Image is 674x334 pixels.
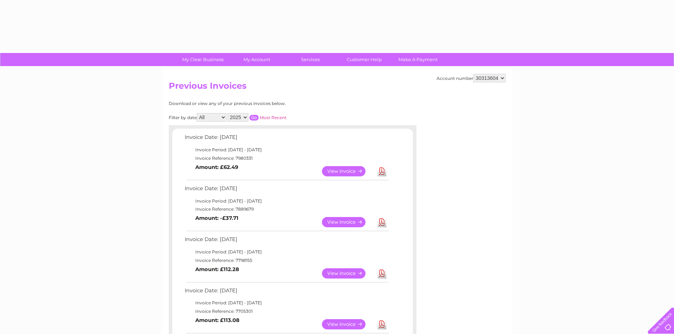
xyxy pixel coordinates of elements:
[378,268,386,279] a: Download
[183,286,390,299] td: Invoice Date: [DATE]
[437,74,506,82] div: Account number
[378,319,386,329] a: Download
[260,115,287,120] a: Most Recent
[389,53,447,66] a: Make A Payment
[195,266,239,273] b: Amount: £112.28
[183,307,390,316] td: Invoice Reference: 7705301
[227,53,286,66] a: My Account
[183,184,390,197] td: Invoice Date: [DATE]
[195,317,240,323] b: Amount: £113.08
[322,217,374,227] a: View
[378,217,386,227] a: Download
[183,248,390,256] td: Invoice Period: [DATE] - [DATE]
[378,166,386,176] a: Download
[169,113,355,122] div: Filter by date
[183,154,390,163] td: Invoice Reference: 7980331
[322,319,374,329] a: View
[183,205,390,213] td: Invoice Reference: 7889679
[335,53,393,66] a: Customer Help
[322,268,374,279] a: View
[183,256,390,265] td: Invoice Reference: 7798155
[183,235,390,248] td: Invoice Date: [DATE]
[195,215,238,221] b: Amount: -£37.71
[169,81,506,94] h2: Previous Invoices
[322,166,374,176] a: View
[183,197,390,205] td: Invoice Period: [DATE] - [DATE]
[169,101,355,106] div: Download or view any of your previous invoices below.
[174,53,232,66] a: My Clear Business
[281,53,340,66] a: Services
[183,299,390,307] td: Invoice Period: [DATE] - [DATE]
[183,146,390,154] td: Invoice Period: [DATE] - [DATE]
[195,164,238,170] b: Amount: £62.49
[183,133,390,146] td: Invoice Date: [DATE]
